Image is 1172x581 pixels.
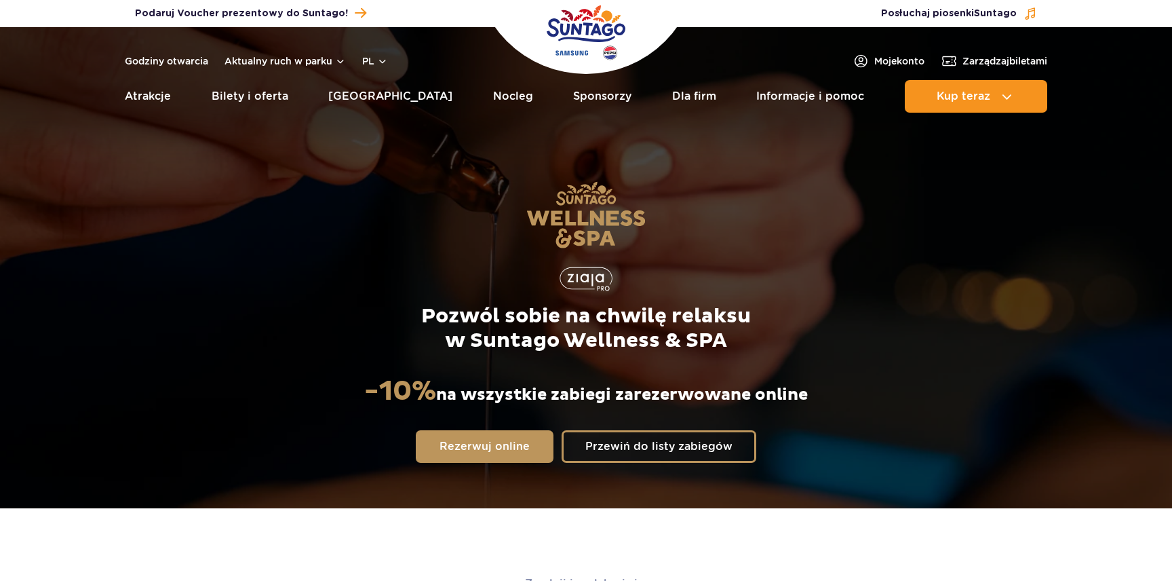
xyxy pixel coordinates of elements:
[135,4,366,22] a: Podaruj Voucher prezentowy do Suntago!
[562,430,756,463] a: Przewiń do listy zabiegów
[881,7,1017,20] span: Posłuchaj piosenki
[364,304,808,353] p: Pozwól sobie na chwilę relaksu w Suntago Wellness & SPA
[962,54,1047,68] span: Zarządzaj biletami
[493,80,533,113] a: Nocleg
[439,441,530,452] span: Rezerwuj online
[224,56,346,67] button: Aktualny ruch w parku
[526,181,646,248] img: Suntago Wellness & SPA
[364,375,808,409] p: na wszystkie zabiegi zarezerwowane online
[585,441,732,452] span: Przewiń do listy zabiegów
[125,54,208,68] a: Godziny otwarcia
[135,7,348,20] span: Podaruj Voucher prezentowy do Suntago!
[364,375,436,409] strong: -10%
[941,53,1047,69] a: Zarządzajbiletami
[212,80,288,113] a: Bilety i oferta
[672,80,716,113] a: Dla firm
[974,9,1017,18] span: Suntago
[125,80,171,113] a: Atrakcje
[881,7,1037,20] button: Posłuchaj piosenkiSuntago
[853,53,924,69] a: Mojekonto
[937,90,990,102] span: Kup teraz
[328,80,452,113] a: [GEOGRAPHIC_DATA]
[874,54,924,68] span: Moje konto
[362,54,388,68] button: pl
[905,80,1047,113] button: Kup teraz
[416,430,553,463] a: Rezerwuj online
[573,80,631,113] a: Sponsorzy
[756,80,864,113] a: Informacje i pomoc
